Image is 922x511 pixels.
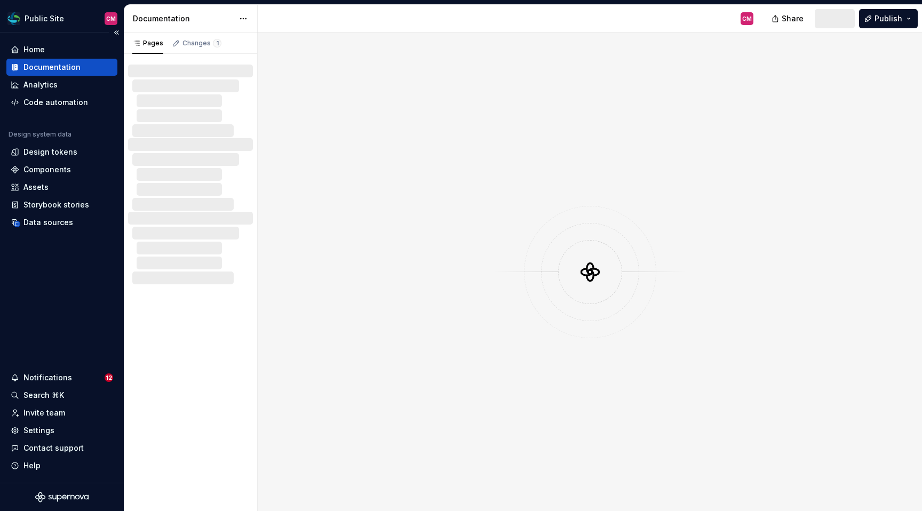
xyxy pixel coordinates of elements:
div: Storybook stories [23,199,89,210]
button: Help [6,457,117,474]
div: Design system data [9,130,71,139]
div: Search ⌘K [23,390,64,401]
button: Publish [859,9,918,28]
div: Documentation [133,13,234,24]
button: Share [766,9,810,28]
span: Share [782,13,804,24]
div: CM [742,14,752,23]
div: Assets [23,182,49,193]
div: Notifications [23,372,72,383]
span: 1 [213,39,221,47]
a: Documentation [6,59,117,76]
div: Invite team [23,408,65,418]
svg: Supernova Logo [35,492,89,502]
div: Help [23,460,41,471]
button: Search ⌘K [6,387,117,404]
div: Design tokens [23,147,77,157]
span: Publish [875,13,902,24]
a: Components [6,161,117,178]
button: Notifications12 [6,369,117,386]
a: Code automation [6,94,117,111]
div: Home [23,44,45,55]
div: Components [23,164,71,175]
button: Public SiteCM [2,7,122,30]
img: f6f21888-ac52-4431-a6ea-009a12e2bf23.png [7,12,20,25]
div: Documentation [23,62,81,73]
a: Assets [6,179,117,196]
div: CM [106,14,116,23]
a: Data sources [6,214,117,231]
button: Collapse sidebar [109,25,124,40]
button: Contact support [6,440,117,457]
div: Data sources [23,217,73,228]
a: Settings [6,422,117,439]
div: Code automation [23,97,88,108]
div: Changes [182,39,221,47]
div: Pages [132,39,163,47]
div: Contact support [23,443,84,453]
div: Public Site [25,13,64,24]
a: Invite team [6,404,117,421]
a: Home [6,41,117,58]
div: Analytics [23,79,58,90]
div: Settings [23,425,54,436]
span: 12 [105,373,113,382]
a: Analytics [6,76,117,93]
a: Storybook stories [6,196,117,213]
a: Design tokens [6,143,117,161]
